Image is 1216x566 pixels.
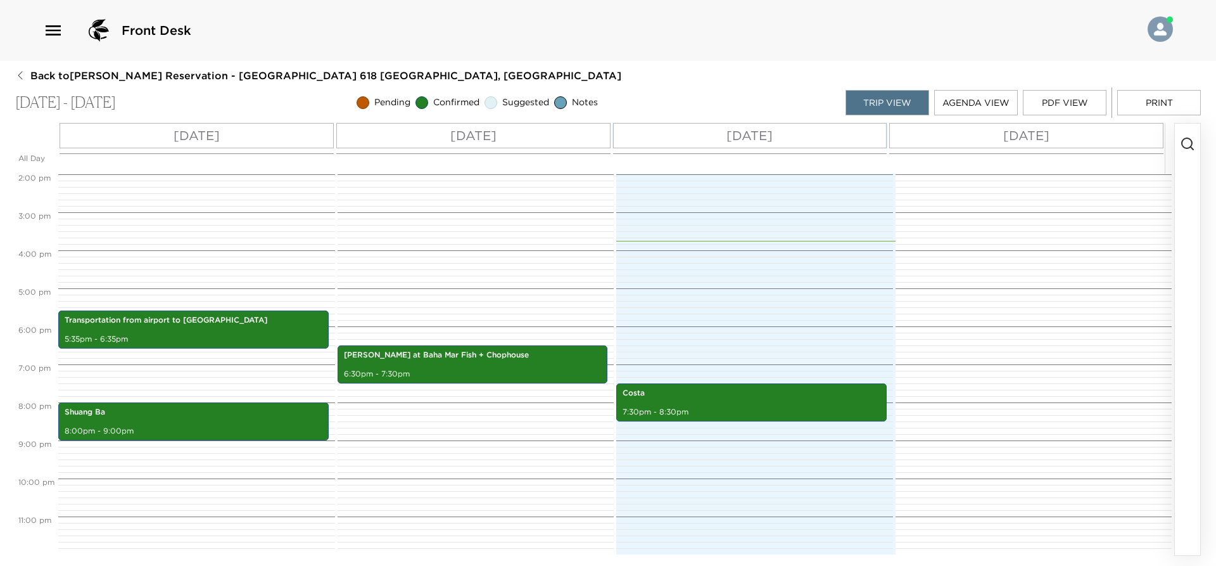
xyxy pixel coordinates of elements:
div: Costa7:30pm - 8:30pm [616,383,887,421]
p: [DATE] [726,126,773,145]
img: logo [84,15,114,46]
span: 10:00 PM [15,477,58,487]
span: Suggested [502,96,549,109]
button: Back to[PERSON_NAME] Reservation - [GEOGRAPHIC_DATA] 618 [GEOGRAPHIC_DATA], [GEOGRAPHIC_DATA] [15,68,621,82]
span: Pending [374,96,410,109]
div: Shuang Ba8:00pm - 9:00pm [58,402,329,441]
button: [DATE] [613,123,887,148]
p: Costa [623,388,880,399]
p: 7:30pm - 8:30pm [623,407,880,418]
span: 2:00 PM [15,173,54,183]
span: 7:00 PM [15,363,54,373]
p: [DATE] [174,126,220,145]
p: [PERSON_NAME] at Baha Mar Fish + Chophouse [344,350,602,361]
span: Front Desk [122,22,191,39]
div: Transportation from airport to [GEOGRAPHIC_DATA]5:35pm - 6:35pm [58,311,329,349]
span: Back to [PERSON_NAME] Reservation - [GEOGRAPHIC_DATA] 618 [GEOGRAPHIC_DATA], [GEOGRAPHIC_DATA] [30,68,621,82]
p: 5:35pm - 6:35pm [65,334,322,345]
button: [DATE] [889,123,1163,148]
p: 6:30pm - 7:30pm [344,369,602,380]
button: [DATE] [336,123,611,148]
span: 3:00 PM [15,211,54,221]
p: Transportation from airport to [GEOGRAPHIC_DATA] [65,315,322,326]
span: 4:00 PM [15,249,54,259]
img: User [1148,16,1173,42]
button: PDF View [1023,90,1106,115]
span: 9:00 PM [15,439,54,449]
span: Confirmed [433,96,479,109]
button: Agenda View [934,90,1018,115]
p: [DATE] [1003,126,1049,145]
p: All Day [18,153,55,164]
button: Print [1117,90,1201,115]
button: Trip View [845,90,929,115]
p: [DATE] [450,126,497,145]
p: [DATE] - [DATE] [15,94,116,112]
span: 5:00 PM [15,287,54,297]
button: [DATE] [60,123,334,148]
span: 6:00 PM [15,325,54,335]
p: 8:00pm - 9:00pm [65,426,322,437]
span: 8:00 PM [15,401,54,411]
p: Shuang Ba [65,407,322,418]
div: [PERSON_NAME] at Baha Mar Fish + Chophouse6:30pm - 7:30pm [338,345,608,383]
span: 11:00 PM [15,515,54,525]
span: Notes [572,96,598,109]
